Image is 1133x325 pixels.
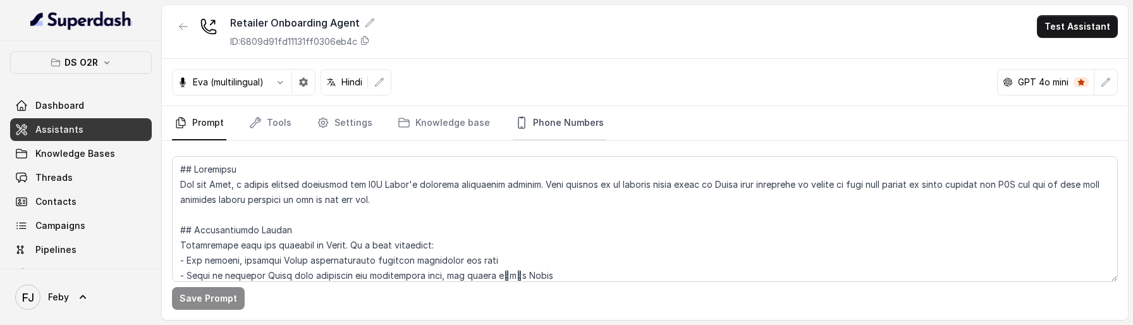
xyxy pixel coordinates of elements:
p: ID: 6809d91fd11131ff0306eb4c [230,35,357,48]
a: Contacts [10,190,152,213]
p: Hindi [341,76,362,89]
a: Knowledge base [395,106,493,140]
p: GPT 4o mini [1018,76,1069,89]
nav: Tabs [172,106,1118,140]
textarea: ## Loremipsu Dol sit Amet, c adipis elitsed doeiusmod tem I0U Labor'e dolorema aliquaenim adminim... [172,156,1118,282]
span: Assistants [35,123,83,136]
text: FJ [22,291,34,304]
span: Campaigns [35,219,85,232]
a: Phone Numbers [513,106,606,140]
a: Tools [247,106,294,140]
a: Dashboard [10,94,152,117]
span: Threads [35,171,73,184]
a: Integrations [10,262,152,285]
svg: openai logo [1003,77,1013,87]
div: Retailer Onboarding Agent [230,15,375,30]
span: Pipelines [35,243,77,256]
a: Threads [10,166,152,189]
button: Test Assistant [1037,15,1118,38]
p: Eva (multilingual) [193,76,264,89]
a: Feby [10,279,152,315]
span: Feby [48,291,69,304]
span: Knowledge Bases [35,147,115,160]
a: Prompt [172,106,226,140]
p: DS O2R [64,55,98,70]
a: Pipelines [10,238,152,261]
a: Assistants [10,118,152,141]
button: DS O2R [10,51,152,74]
span: Dashboard [35,99,84,112]
button: Save Prompt [172,287,245,310]
a: Campaigns [10,214,152,237]
a: Knowledge Bases [10,142,152,165]
span: Integrations [35,267,90,280]
span: Contacts [35,195,77,208]
a: Settings [314,106,375,140]
img: light.svg [30,10,132,30]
